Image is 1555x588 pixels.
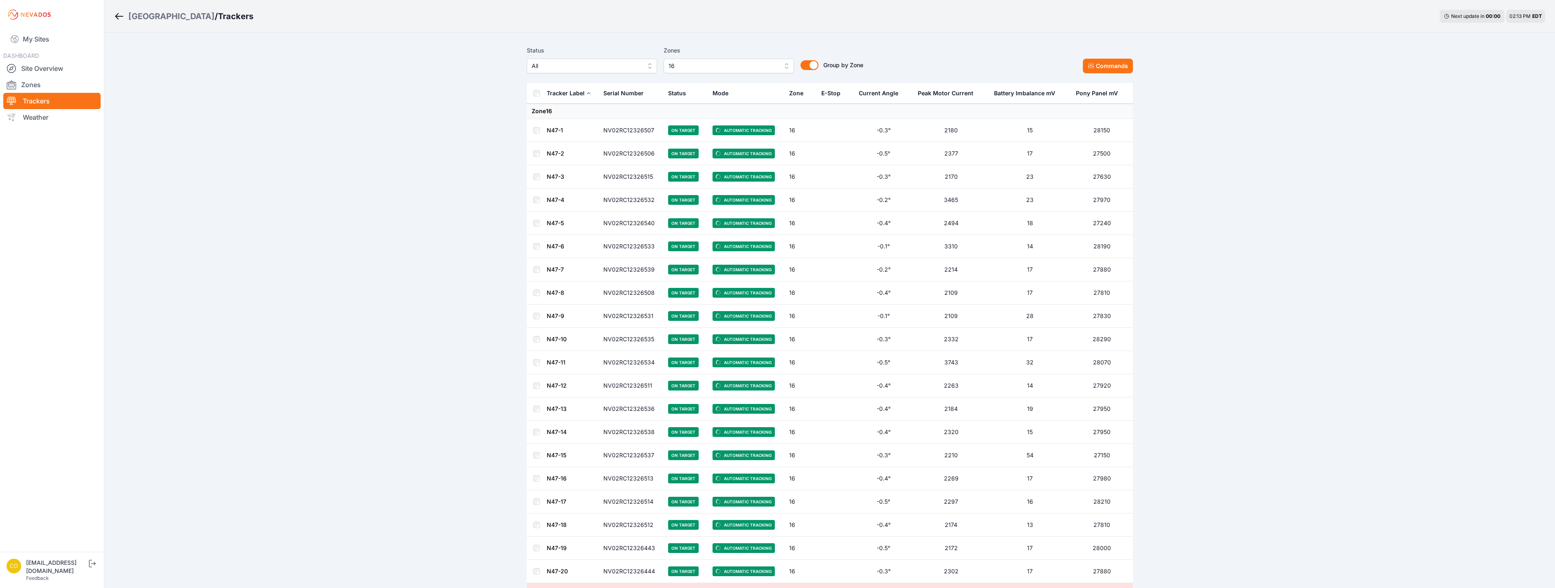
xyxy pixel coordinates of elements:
[784,235,816,258] td: 16
[664,59,794,73] button: 16
[913,560,989,583] td: 2302
[598,189,664,212] td: NV02RC12326532
[713,125,775,135] span: Automatic Tracking
[547,196,564,203] a: N47-4
[668,172,699,182] span: On Target
[713,83,735,103] button: Mode
[713,241,775,251] span: Automatic Tracking
[668,334,699,344] span: On Target
[668,125,699,135] span: On Target
[1071,305,1133,328] td: 27830
[821,83,847,103] button: E-Stop
[664,46,794,55] label: Zones
[713,427,775,437] span: Automatic Tracking
[854,142,913,165] td: -0.5°
[784,119,816,142] td: 16
[532,61,641,71] span: All
[1486,13,1500,20] div: 00 : 00
[784,467,816,490] td: 16
[218,11,253,22] h3: Trackers
[1532,13,1542,19] span: EDT
[668,427,699,437] span: On Target
[854,513,913,537] td: -0.4°
[854,374,913,397] td: -0.4°
[713,543,775,553] span: Automatic Tracking
[547,568,568,575] a: N47-20
[598,467,664,490] td: NV02RC12326513
[854,165,913,189] td: -0.3°
[668,474,699,483] span: On Target
[913,165,989,189] td: 2170
[994,83,1062,103] button: Battery Imbalance mV
[784,374,816,397] td: 16
[913,119,989,142] td: 2180
[1071,212,1133,235] td: 27240
[989,537,1071,560] td: 17
[784,305,816,328] td: 16
[913,305,989,328] td: 2109
[3,52,39,59] span: DASHBOARD
[913,421,989,444] td: 2320
[3,77,101,93] a: Zones
[547,289,564,296] a: N47-8
[1076,89,1118,97] div: Pony Panel mV
[989,142,1071,165] td: 17
[913,537,989,560] td: 2172
[713,89,728,97] div: Mode
[859,89,898,97] div: Current Angle
[547,150,564,157] a: N47-2
[713,218,775,228] span: Automatic Tracking
[668,195,699,205] span: On Target
[547,89,585,97] div: Tracker Label
[913,189,989,212] td: 3465
[854,258,913,281] td: -0.2°
[547,243,564,250] a: N47-6
[598,281,664,305] td: NV02RC12326508
[598,258,664,281] td: NV02RC12326539
[1071,421,1133,444] td: 27950
[784,537,816,560] td: 16
[668,520,699,530] span: On Target
[668,89,686,97] div: Status
[989,444,1071,467] td: 54
[913,490,989,513] td: 2297
[598,119,664,142] td: NV02RC12326507
[668,566,699,576] span: On Target
[784,351,816,374] td: 16
[7,559,21,573] img: controlroomoperator@invenergy.com
[989,397,1071,421] td: 19
[823,61,863,68] span: Group by Zone
[989,560,1071,583] td: 17
[854,444,913,467] td: -0.3°
[989,258,1071,281] td: 17
[859,83,905,103] button: Current Angle
[668,381,699,391] span: On Target
[713,566,775,576] span: Automatic Tracking
[713,265,775,274] span: Automatic Tracking
[913,374,989,397] td: 2263
[994,89,1055,97] div: Battery Imbalance mV
[1071,142,1133,165] td: 27500
[713,381,775,391] span: Automatic Tracking
[603,83,650,103] button: Serial Number
[784,490,816,513] td: 16
[854,421,913,444] td: -0.4°
[7,8,52,21] img: Nevados
[989,305,1071,328] td: 28
[598,351,664,374] td: NV02RC12326534
[547,83,591,103] button: Tracker Label
[1509,13,1531,19] span: 02:13 PM
[854,328,913,351] td: -0.3°
[1071,397,1133,421] td: 27950
[989,328,1071,351] td: 17
[989,212,1071,235] td: 18
[784,444,816,467] td: 16
[547,521,567,528] a: N47-18
[547,405,567,412] a: N47-13
[1071,351,1133,374] td: 28070
[913,142,989,165] td: 2377
[547,312,564,319] a: N47-9
[598,212,664,235] td: NV02RC12326540
[989,374,1071,397] td: 14
[547,219,564,226] a: N47-5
